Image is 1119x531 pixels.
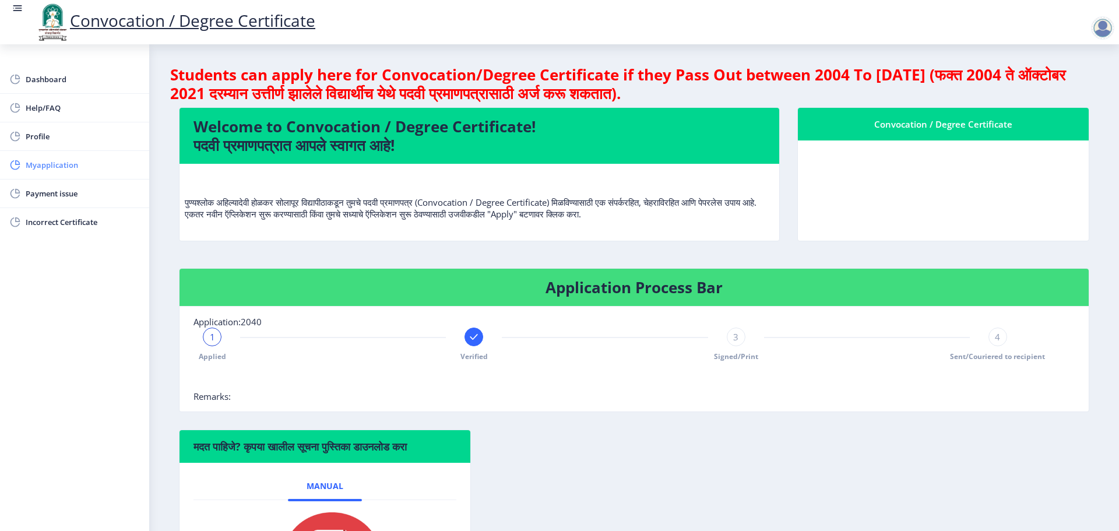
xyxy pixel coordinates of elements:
img: logo [35,2,70,42]
span: Myapplication [26,158,140,172]
span: Help/FAQ [26,101,140,115]
span: Verified [460,351,488,361]
h4: Welcome to Convocation / Degree Certificate! पदवी प्रमाणपत्रात आपले स्वागत आहे! [193,117,765,154]
span: Dashboard [26,72,140,86]
a: Convocation / Degree Certificate [35,9,315,31]
span: 4 [995,331,1000,343]
span: Manual [307,481,343,491]
span: Applied [199,351,226,361]
p: पुण्यश्लोक अहिल्यादेवी होळकर सोलापूर विद्यापीठाकडून तुमचे पदवी प्रमाणपत्र (Convocation / Degree C... [185,173,774,220]
span: Incorrect Certificate [26,215,140,229]
h6: मदत पाहिजे? कृपया खालील सूचना पुस्तिका डाउनलोड करा [193,439,456,453]
span: 3 [733,331,738,343]
a: Manual [288,472,362,500]
span: Payment issue [26,187,140,201]
div: Convocation / Degree Certificate [812,117,1075,131]
span: Remarks: [193,391,231,402]
h4: Students can apply here for Convocation/Degree Certificate if they Pass Out between 2004 To [DATE... [170,65,1098,103]
span: Sent/Couriered to recipient [950,351,1045,361]
span: Signed/Print [714,351,758,361]
span: Application:2040 [193,316,262,328]
span: Profile [26,129,140,143]
h4: Application Process Bar [193,278,1075,297]
span: 1 [210,331,215,343]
